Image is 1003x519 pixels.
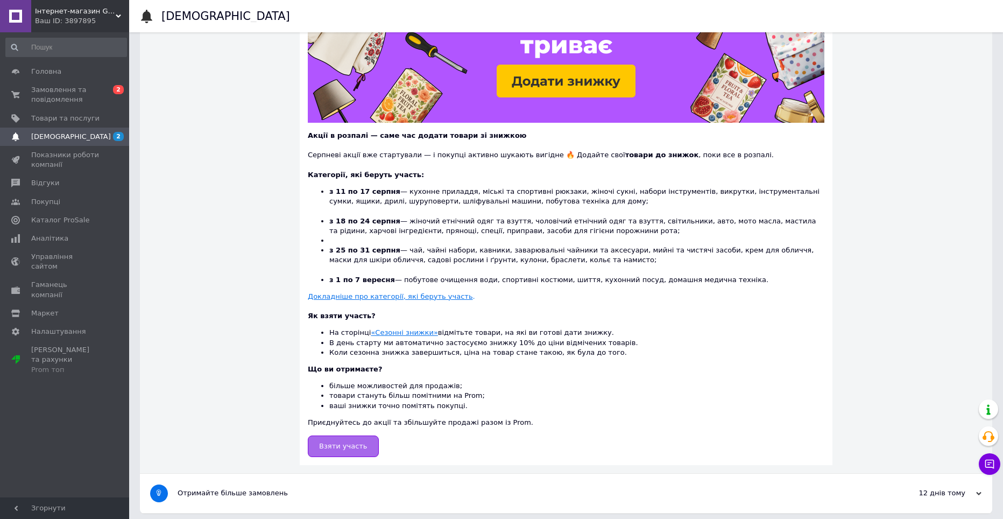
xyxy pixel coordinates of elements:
[329,187,824,216] li: — кухонне приладдя, міські та спортивні рюкзаки, жіночі сукні, набори інструментів, викрутки, інс...
[874,488,981,498] div: 12 днів тому
[5,38,127,57] input: Пошук
[31,132,111,142] span: [DEMOGRAPHIC_DATA]
[31,280,100,299] span: Гаманець компанії
[31,67,61,76] span: Головна
[178,488,874,498] div: Отримайте більше замовлень
[329,381,824,391] li: більше можливостей для продажів;
[31,85,100,104] span: Замовлення та повідомлення
[31,178,59,188] span: Відгуки
[308,365,382,373] b: Що ви отримаєте?
[31,114,100,123] span: Товари та послуги
[329,246,400,254] b: з 25 по 31 серпня
[308,364,824,427] div: Приєднуйтесь до акції та збільшуйте продажі разом із Prom.
[329,276,395,284] b: з 1 по 7 вересня
[625,151,699,159] b: товари до знижок
[308,141,824,160] div: Серпневі акції вже стартували — і покупці активно шукають вигідне 🔥 Додайте свої , поки все в роз...
[329,338,824,348] li: В день старту ми автоматично застосуємо знижку 10% до ціни відмічених товарів.
[308,131,526,139] b: Акції в розпалі — саме час додати товари зі знижкою
[329,348,824,357] li: Коли сезонна знижка завершиться, ціна на товар стане такою, як була до того.
[371,328,437,336] a: «Сезонні знижки»
[329,216,824,236] li: — жіночий етнічний одяг та взуття, чоловічий етнічний одяг та взуття, світильники, авто, мото мас...
[113,132,124,141] span: 2
[308,292,473,300] u: Докладніше про категорії, які беруть участь
[31,345,100,375] span: [PERSON_NAME] та рахунки
[979,453,1000,475] button: Чат з покупцем
[329,187,400,195] b: з 11 по 17 серпня
[329,328,824,338] li: На сторінці відмітьте товари, на які ви готові дати знижку.
[329,401,824,411] li: ваші знижки точно помітять покупці.
[329,217,400,225] b: з 18 по 24 серпня
[31,252,100,271] span: Управління сайтом
[31,234,68,243] span: Аналітика
[31,150,100,170] span: Показники роботи компанії
[308,436,379,457] a: Взяти участь
[329,246,824,275] li: — чай, чайні набори, кавники, заварювальні чайники та аксесуари, мийні та чистячі засоби, крем дл...
[308,171,424,179] b: Категорії, які беруть участь:
[308,292,475,300] a: Докладніше про категорії, які беруть участь.
[35,16,129,26] div: Ваш ID: 3897895
[329,391,824,401] li: товари стануть більш помітними на Prom;
[31,327,86,336] span: Налаштування
[31,365,100,375] div: Prom топ
[31,308,59,318] span: Маркет
[329,275,824,285] li: — побутове очищення води, спортивні костюми, шиття, кухонний посуд, домашня медична техніка.
[319,442,368,450] span: Взяти участь
[31,197,60,207] span: Покупці
[35,6,116,16] span: Інтернет-магазин GIFTTISHOP
[113,85,124,94] span: 2
[31,215,89,225] span: Каталог ProSale
[161,10,290,23] h1: [DEMOGRAPHIC_DATA]
[308,312,376,320] b: Як взяти участь?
